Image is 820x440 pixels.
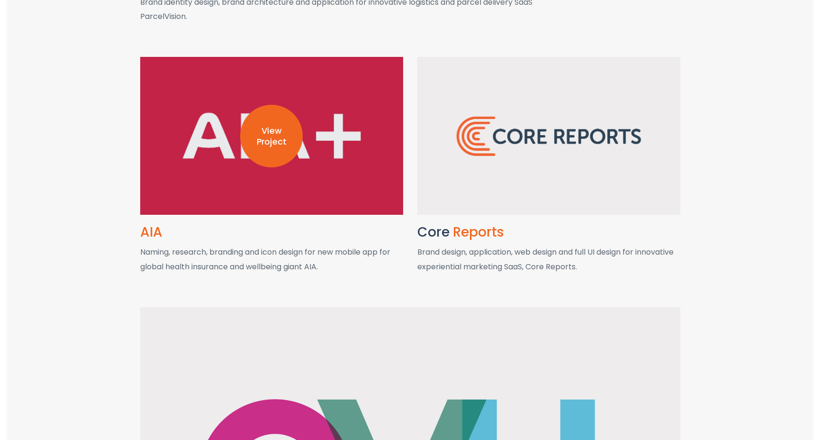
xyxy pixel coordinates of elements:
p: View Project [240,126,303,147]
h2: Core Reports [417,225,680,240]
p: Naming, research, branding and icon design for new mobile app for global health insurance and wel... [140,245,403,274]
h2: AIA [140,225,403,240]
span: Core [417,223,450,241]
span: Reports [453,223,504,241]
a: View Project [140,57,403,215]
span: AIA [140,223,162,241]
p: Brand design, application, web design and full UI design for innovative experiential marketing Sa... [417,245,680,274]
